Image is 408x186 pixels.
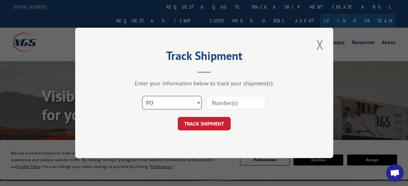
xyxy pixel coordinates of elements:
button: TRACK SHIPMENT [178,117,231,131]
button: Close modal [314,36,325,53]
input: Number(s) [206,96,266,110]
h2: Track Shipment [107,51,301,63]
div: Enter your information below to track your shipment(s). [107,80,301,87]
a: Open chat [386,164,403,181]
